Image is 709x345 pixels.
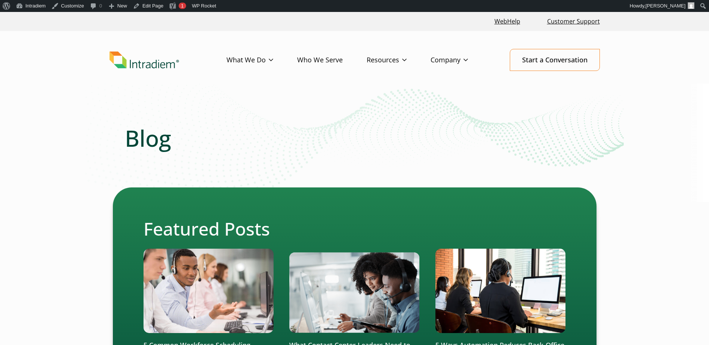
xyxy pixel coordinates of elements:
a: Link to homepage of Intradiem [110,52,226,69]
a: Who We Serve [297,49,367,71]
img: Intradiem [110,52,179,69]
a: Link opens in a new window [491,13,523,29]
a: Company [431,49,492,71]
h1: Blog [125,125,585,152]
a: What We Do [226,49,297,71]
h2: Featured Posts [144,218,566,240]
span: [PERSON_NAME] [645,3,685,9]
a: Customer Support [544,13,603,29]
a: Resources [367,49,431,71]
span: 1 [181,3,184,9]
a: Start a Conversation [510,49,600,71]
